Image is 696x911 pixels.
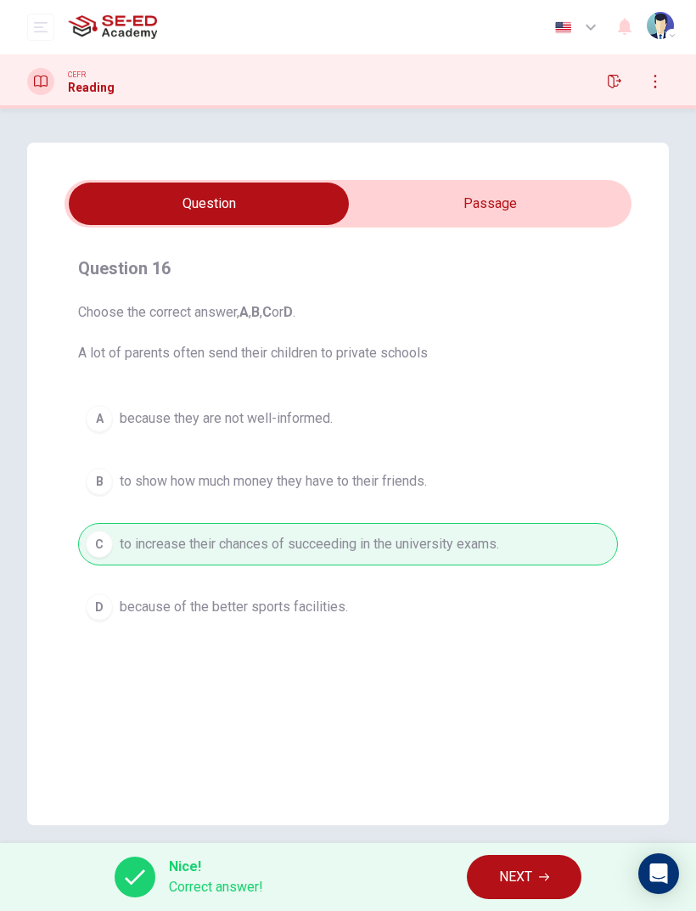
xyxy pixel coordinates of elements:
[78,302,618,363] span: Choose the correct answer, , , or . A lot of parents often send their children to private schools
[68,69,86,81] span: CEFR
[499,865,532,889] span: NEXT
[78,255,618,282] h4: Question 16
[239,304,249,320] b: A
[68,81,115,94] h1: Reading
[467,855,581,899] button: NEXT
[638,853,679,894] div: Open Intercom Messenger
[251,304,260,320] b: B
[169,857,263,877] span: Nice!
[647,12,674,39] img: Profile picture
[27,14,54,41] button: open mobile menu
[262,304,272,320] b: C
[553,21,574,34] img: en
[68,10,157,44] img: SE-ED Academy logo
[169,877,263,897] span: Correct answer!
[283,304,293,320] b: D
